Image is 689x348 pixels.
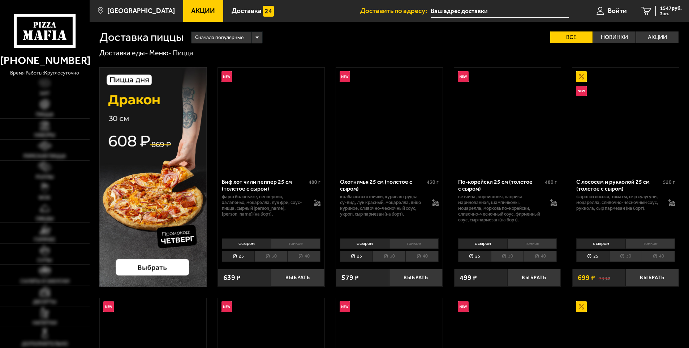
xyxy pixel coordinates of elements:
[458,194,543,222] p: ветчина, корнишоны, паприка маринованная, шампиньоны, моцарелла, морковь по-корейски, сливочно-че...
[340,238,389,249] li: с сыром
[458,238,507,249] li: с сыром
[36,216,54,221] span: Обеды
[576,194,662,211] p: фарш из лосося, томаты, сыр сулугуни, моцарелла, сливочно-чесночный соус, руккола, сыр пармезан (...
[191,7,215,14] span: Акции
[223,274,241,281] span: 639 ₽
[340,301,350,312] img: Новинка
[636,31,679,43] label: Акции
[572,68,679,173] a: АкционныйНовинкаС лососем и рукколой 25 см (толстое с сыром)
[642,251,675,262] li: 40
[576,251,609,262] li: 25
[340,178,425,192] div: Охотничья 25 см (толстое с сыром)
[576,238,625,249] li: с сыром
[458,301,469,312] img: Новинка
[222,194,307,217] p: фарш болоньезе, пепперони, халапеньо, моцарелла, лук фри, соус-пицца, сырный [PERSON_NAME], [PERS...
[221,301,232,312] img: Новинка
[107,7,175,14] span: [GEOGRAPHIC_DATA]
[99,31,184,43] h1: Доставка пиццы
[103,301,114,312] img: Новинка
[37,258,52,263] span: Супы
[254,251,287,262] li: 30
[36,175,54,180] span: Роллы
[576,301,587,312] img: Акционный
[195,31,244,44] span: Сначала популярные
[593,31,636,43] label: Новинки
[33,300,56,305] span: Десерты
[625,269,679,287] button: Выбрать
[23,154,66,159] span: Римская пицца
[34,237,55,242] span: Горячее
[232,7,262,14] span: Доставка
[263,6,274,17] img: 15daf4d41897b9f0e9f617042186c801.svg
[222,238,271,249] li: с сыром
[507,238,557,249] li: тонкое
[491,251,524,262] li: 30
[340,251,373,262] li: 25
[340,71,350,82] img: Новинка
[608,7,627,14] span: Войти
[550,31,593,43] label: Все
[271,238,320,249] li: тонкое
[427,179,439,185] span: 430 г
[340,194,425,217] p: колбаски охотничьи, куриная грудка су-вид, лук красный, моцарелла, яйцо куриное, сливочно-чесночн...
[578,274,595,281] span: 699 ₽
[20,279,69,284] span: Салаты и закуски
[34,133,55,138] span: Наборы
[609,251,642,262] li: 30
[40,91,50,96] span: Хит
[507,269,561,287] button: Выбрать
[524,251,557,262] li: 40
[149,48,172,57] a: Меню-
[454,68,561,173] a: НовинкаПо-корейски 25 см (толстое с сыром)
[222,178,307,192] div: Биф хот чили пеппер 25 см (толстое с сыром)
[218,68,324,173] a: НовинкаБиф хот чили пеппер 25 см (толстое с сыром)
[336,68,443,173] a: НовинкаОхотничья 25 см (толстое с сыром)
[576,86,587,97] img: Новинка
[458,178,543,192] div: По-корейски 25 см (толстое с сыром)
[625,238,675,249] li: тонкое
[460,274,477,281] span: 499 ₽
[221,71,232,82] img: Новинка
[360,7,431,14] span: Доставить по адресу:
[341,274,359,281] span: 579 ₽
[287,251,320,262] li: 40
[173,48,193,58] div: Пицца
[271,269,324,287] button: Выбрать
[33,321,57,326] span: Напитки
[22,341,68,347] span: Дополнительно
[663,179,675,185] span: 520 г
[599,274,610,281] s: 799 ₽
[458,71,469,82] img: Новинка
[545,179,557,185] span: 480 г
[99,48,148,57] a: Доставка еды-
[373,251,405,262] li: 30
[389,238,439,249] li: тонкое
[576,71,587,82] img: Акционный
[660,12,682,16] span: 3 шт.
[458,251,491,262] li: 25
[36,112,53,117] span: Пицца
[39,195,51,200] span: WOK
[431,4,568,18] input: Ваш адрес доставки
[309,179,320,185] span: 480 г
[660,6,682,11] span: 1547 руб.
[389,269,443,287] button: Выбрать
[222,251,255,262] li: 25
[576,178,661,192] div: С лососем и рукколой 25 см (толстое с сыром)
[405,251,439,262] li: 40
